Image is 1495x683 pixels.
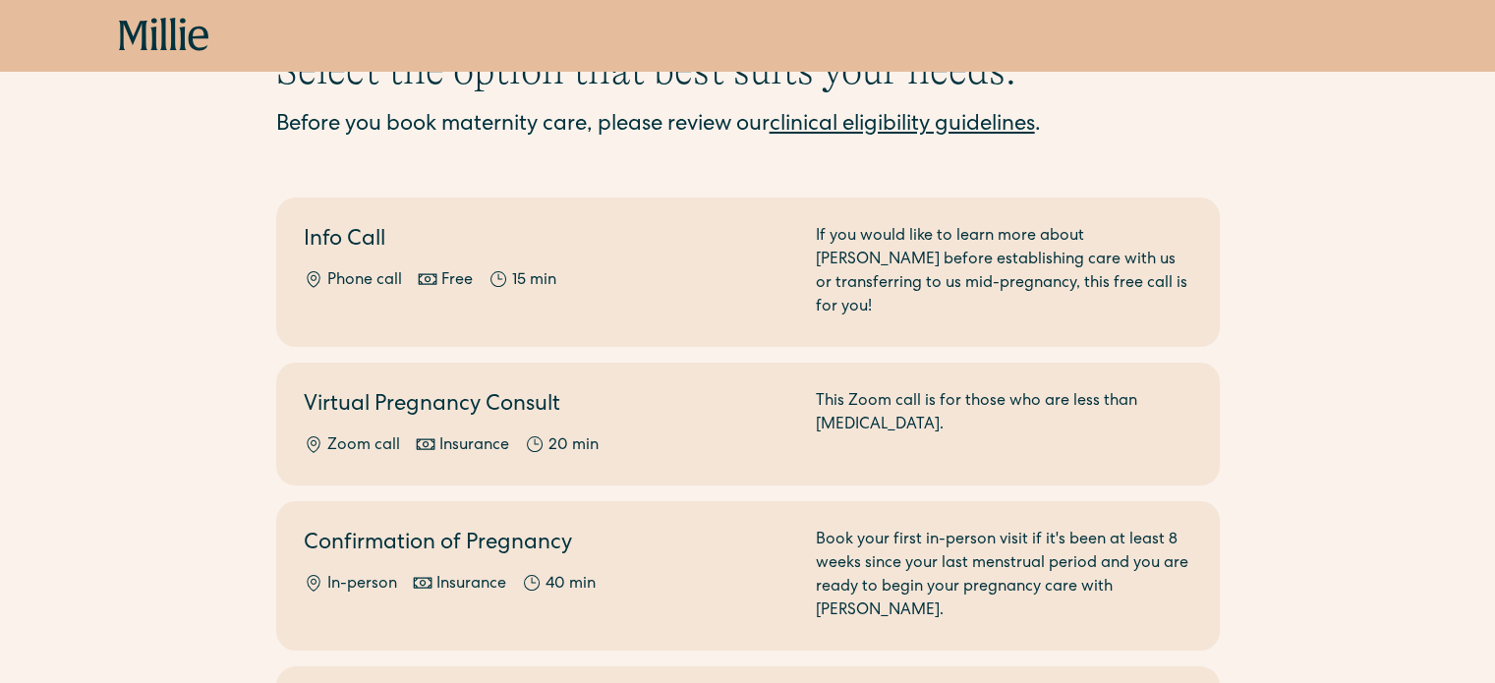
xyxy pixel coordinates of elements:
[436,573,506,597] div: Insurance
[276,363,1220,485] a: Virtual Pregnancy ConsultZoom callInsurance20 minThis Zoom call is for those who are less than [M...
[304,225,792,257] h2: Info Call
[304,529,792,561] h2: Confirmation of Pregnancy
[770,115,1035,137] a: clinical eligibility guidelines
[546,573,596,597] div: 40 min
[276,47,1220,94] h1: Select the option that best suits your needs.
[816,390,1192,458] div: This Zoom call is for those who are less than [MEDICAL_DATA].
[327,573,397,597] div: In-person
[548,434,599,458] div: 20 min
[816,529,1192,623] div: Book your first in-person visit if it's been at least 8 weeks since your last menstrual period an...
[327,434,400,458] div: Zoom call
[276,110,1220,142] div: Before you book maternity care, please review our .
[276,501,1220,651] a: Confirmation of PregnancyIn-personInsurance40 minBook your first in-person visit if it's been at ...
[276,198,1220,347] a: Info CallPhone callFree15 minIf you would like to learn more about [PERSON_NAME] before establish...
[512,269,556,293] div: 15 min
[327,269,402,293] div: Phone call
[439,434,509,458] div: Insurance
[816,225,1192,319] div: If you would like to learn more about [PERSON_NAME] before establishing care with us or transferr...
[304,390,792,423] h2: Virtual Pregnancy Consult
[441,269,473,293] div: Free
